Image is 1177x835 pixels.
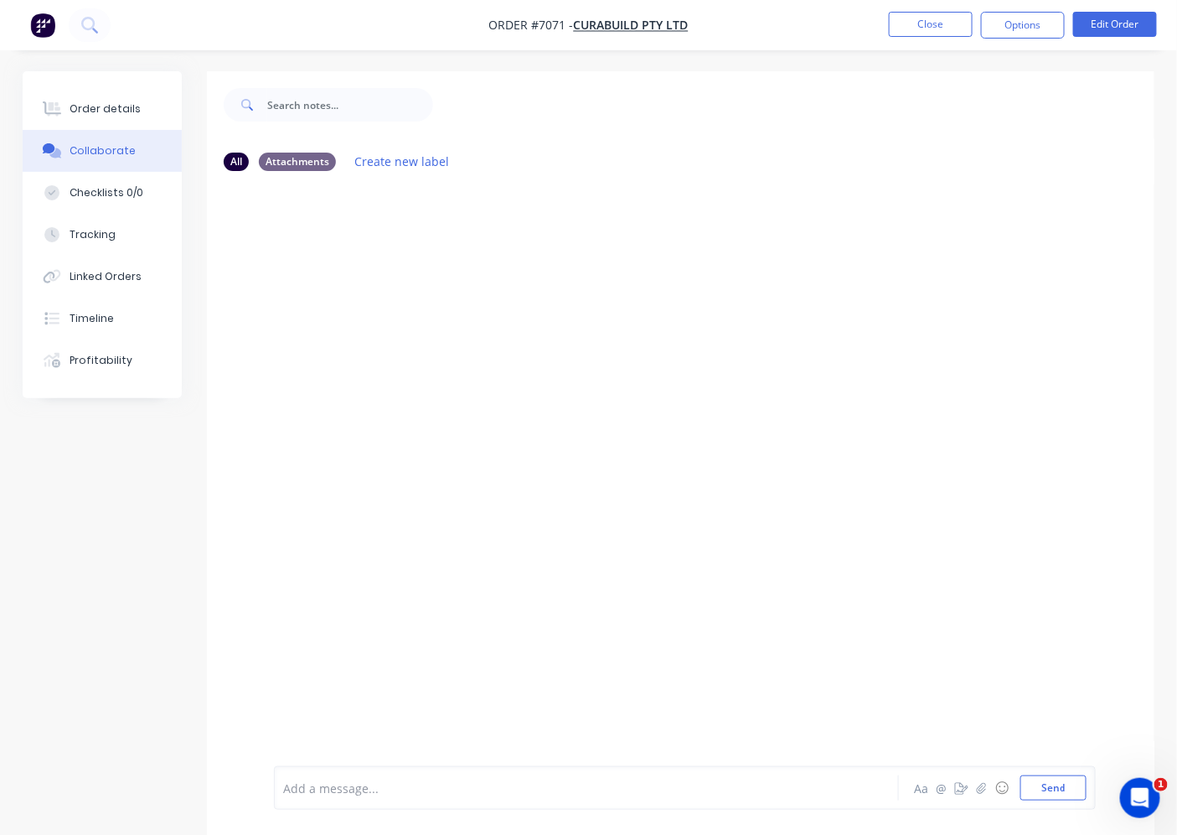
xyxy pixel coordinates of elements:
img: Factory [30,13,55,38]
button: Timeline [23,298,182,340]
button: Collaborate [23,130,182,172]
button: Tracking [23,214,182,256]
span: 1 [1154,778,1168,791]
iframe: Intercom live chat [1120,778,1160,818]
span: Order #7071 - [489,18,574,34]
button: Edit Order [1073,12,1157,37]
button: Create new label [346,150,458,173]
div: Tracking [70,227,116,242]
button: Profitability [23,340,182,381]
button: Options [981,12,1065,39]
input: Search notes... [267,88,433,122]
button: Send [1020,775,1087,801]
button: ☺ [992,778,1012,798]
button: Linked Orders [23,256,182,298]
button: Checklists 0/0 [23,172,182,214]
div: Checklists 0/0 [70,185,143,200]
button: Order details [23,88,182,130]
div: Profitability [70,353,132,368]
div: Linked Orders [70,269,142,284]
button: Close [889,12,973,37]
div: Collaborate [70,143,136,158]
div: Timeline [70,311,114,326]
button: @ [932,778,952,798]
a: Curabuild Pty Ltd [574,18,689,34]
button: Aa [911,778,932,798]
div: Attachments [259,153,336,171]
div: All [224,153,249,171]
div: Order details [70,101,141,117]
